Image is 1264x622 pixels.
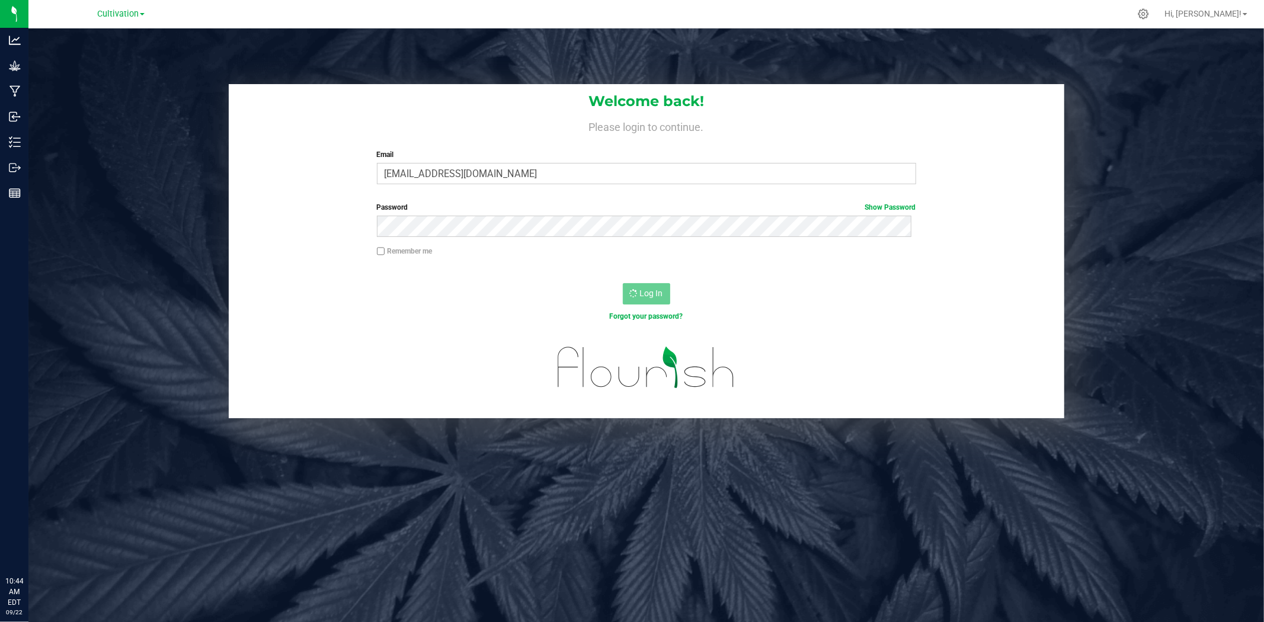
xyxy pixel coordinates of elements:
[640,288,663,298] span: Log In
[542,334,751,401] img: flourish_logo.svg
[229,118,1064,133] h4: Please login to continue.
[1164,9,1241,18] span: Hi, [PERSON_NAME]!
[9,136,21,148] inline-svg: Inventory
[5,608,23,617] p: 09/22
[9,162,21,174] inline-svg: Outbound
[229,94,1064,109] h1: Welcome back!
[1136,8,1151,20] div: Manage settings
[9,60,21,72] inline-svg: Grow
[5,576,23,608] p: 10:44 AM EDT
[97,9,139,19] span: Cultivation
[9,187,21,199] inline-svg: Reports
[9,34,21,46] inline-svg: Analytics
[9,111,21,123] inline-svg: Inbound
[377,247,385,255] input: Remember me
[377,246,433,257] label: Remember me
[377,149,916,160] label: Email
[9,85,21,97] inline-svg: Manufacturing
[623,283,670,304] button: Log In
[377,203,408,211] span: Password
[610,312,683,320] a: Forgot your password?
[865,203,916,211] a: Show Password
